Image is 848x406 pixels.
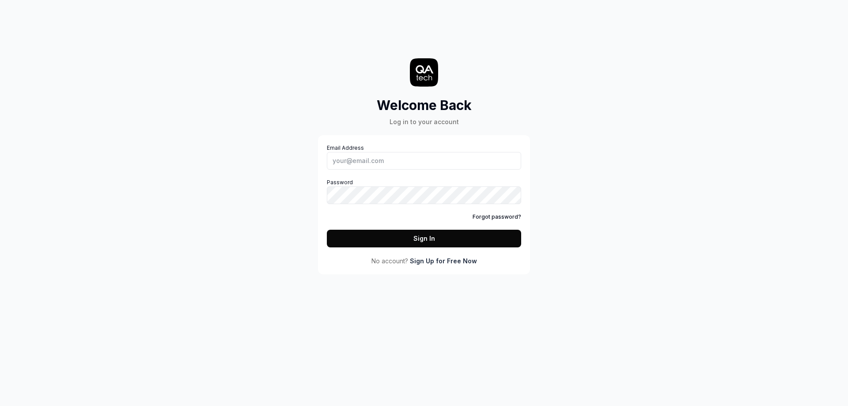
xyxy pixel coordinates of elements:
[327,152,521,170] input: Email Address
[327,186,521,204] input: Password
[327,144,521,170] label: Email Address
[371,256,408,266] span: No account?
[377,95,472,115] h2: Welcome Back
[327,178,521,204] label: Password
[377,117,472,126] div: Log in to your account
[327,230,521,247] button: Sign In
[473,213,521,221] a: Forgot password?
[410,256,477,266] a: Sign Up for Free Now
